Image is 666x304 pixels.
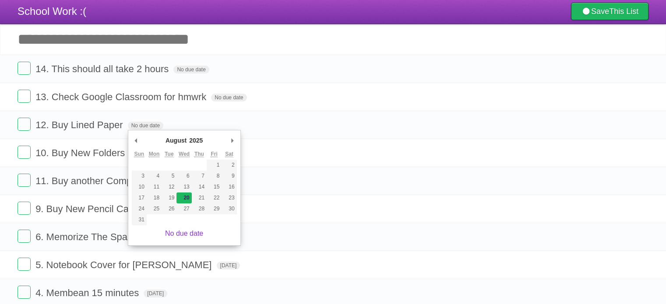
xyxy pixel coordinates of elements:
span: 6. Memorize The Spanish Alphabet [35,231,187,242]
a: SaveThis List [571,3,648,20]
span: 4. Membean 15 minutes [35,287,141,298]
button: 4 [147,171,162,182]
div: 2025 [188,134,204,147]
label: Done [18,62,31,75]
button: 6 [176,171,191,182]
button: 3 [132,171,147,182]
button: 26 [162,203,176,214]
b: This List [609,7,638,16]
button: 27 [176,203,191,214]
span: 12. Buy Lined Paper [35,119,125,130]
button: 14 [192,182,207,192]
label: Done [18,202,31,215]
button: 7 [192,171,207,182]
button: 20 [176,192,191,203]
span: School Work :( [18,5,86,17]
button: 23 [222,192,236,203]
button: 17 [132,192,147,203]
span: 9. Buy New Pencil Case [35,203,141,214]
abbr: Monday [149,151,160,157]
a: No due date [165,230,203,237]
abbr: Wednesday [179,151,190,157]
button: 15 [207,182,222,192]
abbr: Sunday [134,151,144,157]
label: Done [18,146,31,159]
button: 10 [132,182,147,192]
label: Done [18,258,31,271]
span: 13. Check Google Classroom for hmwrk [35,91,208,102]
button: 29 [207,203,222,214]
label: Done [18,174,31,187]
label: Done [18,286,31,299]
span: 14. This should all take 2 hours [35,63,171,74]
button: 2 [222,160,236,171]
button: 21 [192,192,207,203]
button: 8 [207,171,222,182]
button: 18 [147,192,162,203]
button: Next Month [228,134,237,147]
button: 1 [207,160,222,171]
button: 30 [222,203,236,214]
abbr: Friday [211,151,217,157]
span: No due date [211,94,247,101]
span: 10. Buy New Folders (6) [35,147,141,158]
span: 5. Notebook Cover for [PERSON_NAME] [35,259,214,270]
div: August [164,134,188,147]
span: 11. Buy another Composition Book [35,175,187,186]
button: 28 [192,203,207,214]
button: 13 [176,182,191,192]
button: 31 [132,214,147,225]
span: No due date [173,66,209,73]
button: 24 [132,203,147,214]
label: Done [18,230,31,243]
span: [DATE] [217,262,240,269]
label: Done [18,90,31,103]
abbr: Saturday [225,151,233,157]
abbr: Thursday [194,151,204,157]
button: 19 [162,192,176,203]
button: 16 [222,182,236,192]
button: 11 [147,182,162,192]
span: No due date [128,122,163,129]
button: 22 [207,192,222,203]
label: Done [18,118,31,131]
span: [DATE] [144,290,167,297]
button: 25 [147,203,162,214]
button: 5 [162,171,176,182]
button: 12 [162,182,176,192]
button: Previous Month [132,134,141,147]
button: 9 [222,171,236,182]
abbr: Tuesday [165,151,173,157]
